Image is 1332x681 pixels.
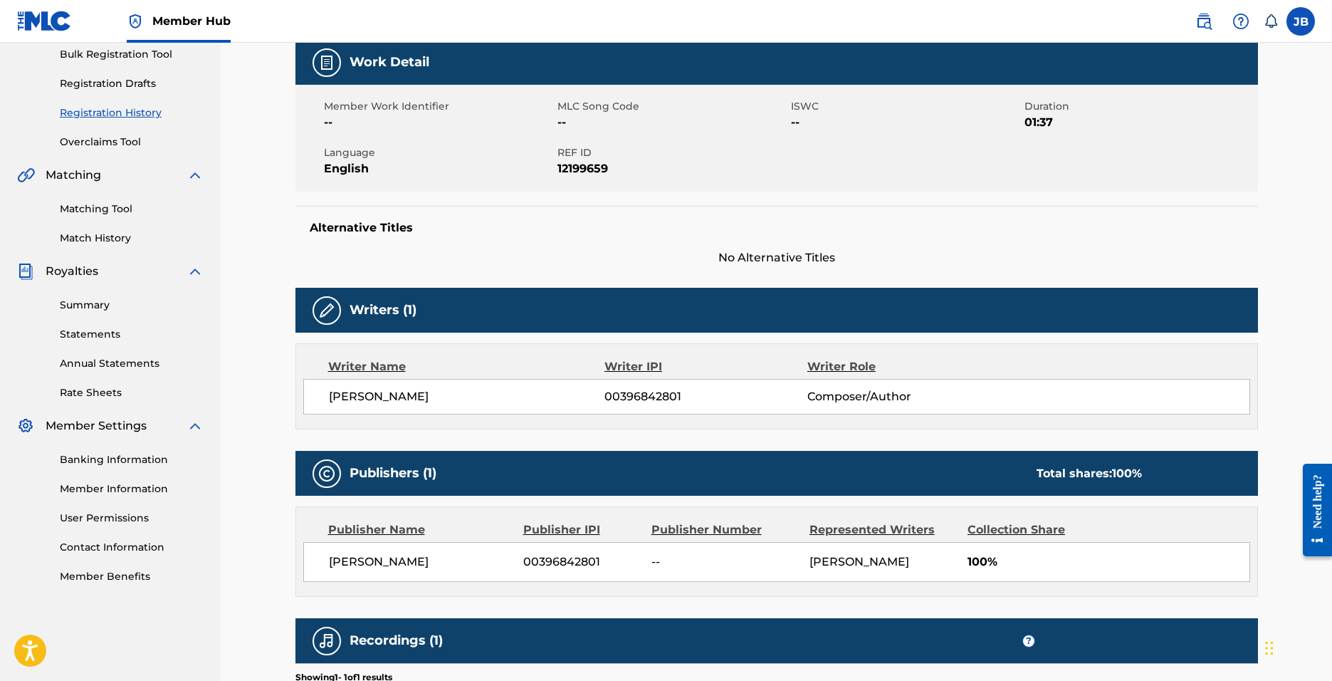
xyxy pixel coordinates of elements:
span: -- [791,114,1021,131]
div: Publisher Number [651,521,799,539]
div: Represented Writers [809,521,957,539]
span: English [324,160,554,177]
span: 00396842801 [604,388,807,405]
div: Drag [1265,627,1274,670]
span: ISWC [791,99,1021,114]
a: Statements [60,327,204,342]
span: 100 % [1112,467,1142,480]
iframe: Resource Center [1292,452,1332,567]
div: Publisher IPI [523,521,641,539]
a: Registration History [60,105,204,120]
span: [PERSON_NAME] [329,553,513,571]
span: 00396842801 [523,553,641,571]
span: MLC Song Code [557,99,787,114]
div: Writer Role [807,358,992,375]
div: Help [1227,7,1255,36]
img: Royalties [17,263,34,280]
a: Public Search [1190,7,1218,36]
img: MLC Logo [17,11,72,31]
div: Writer Name [328,358,605,375]
span: REF ID [557,145,787,160]
span: Royalties [46,263,98,280]
span: Matching [46,167,101,184]
span: [PERSON_NAME] [809,555,909,568]
div: Writer IPI [604,358,807,375]
span: -- [557,114,787,131]
img: Recordings [318,633,335,650]
img: expand [187,417,204,435]
a: Overclaims Tool [60,135,204,150]
div: Publisher Name [328,521,513,539]
a: Member Benefits [60,569,204,584]
img: Work Detail [318,54,335,71]
span: Member Hub [152,13,231,29]
img: search [1195,13,1212,30]
div: Collection Share [967,521,1106,539]
span: ? [1023,635,1034,647]
a: Contact Information [60,540,204,555]
span: Language [324,145,554,160]
span: No Alternative Titles [295,249,1258,266]
h5: Recordings (1) [350,633,443,649]
img: Publishers [318,465,335,482]
span: Duration [1024,99,1254,114]
a: Match History [60,231,204,246]
span: -- [651,553,799,571]
div: User Menu [1286,7,1315,36]
div: Total shares: [1037,465,1142,482]
span: 12199659 [557,160,787,177]
span: -- [324,114,554,131]
iframe: Chat Widget [1261,613,1332,681]
span: 01:37 [1024,114,1254,131]
h5: Writers (1) [350,302,416,318]
span: Composer/Author [807,388,992,405]
a: Banking Information [60,452,204,467]
span: Member Settings [46,417,147,435]
a: Rate Sheets [60,385,204,400]
img: Matching [17,167,35,184]
a: Summary [60,298,204,313]
span: Member Work Identifier [324,99,554,114]
img: Top Rightsholder [127,13,144,30]
a: Bulk Registration Tool [60,47,204,62]
a: Member Information [60,482,204,497]
a: Registration Drafts [60,76,204,91]
h5: Alternative Titles [310,221,1244,235]
img: Writers [318,302,335,319]
h5: Publishers (1) [350,465,436,482]
span: [PERSON_NAME] [329,388,605,405]
a: Matching Tool [60,202,204,217]
div: Notifications [1264,14,1278,28]
a: User Permissions [60,511,204,526]
span: 100% [967,553,1249,571]
img: help [1232,13,1249,30]
img: expand [187,167,204,184]
img: expand [187,263,204,280]
a: Annual Statements [60,356,204,371]
h5: Work Detail [350,54,429,71]
img: Member Settings [17,417,34,435]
